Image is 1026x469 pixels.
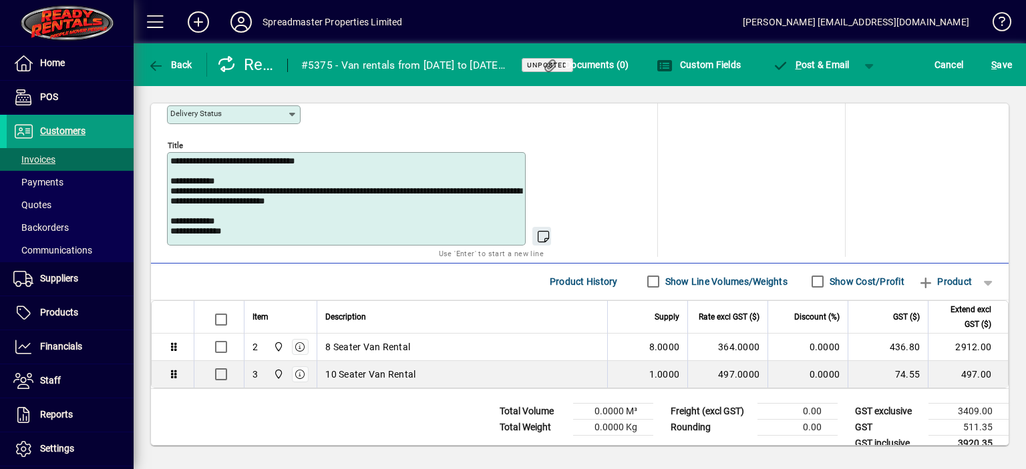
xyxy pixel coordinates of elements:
[848,361,928,388] td: 74.55
[848,435,928,452] td: GST inclusive
[928,435,1009,452] td: 3920.35
[439,246,544,261] mat-hint: Use 'Enter' to start a new line
[13,154,55,165] span: Invoices
[252,310,269,324] span: Item
[170,109,222,118] mat-label: Delivery status
[893,310,920,324] span: GST ($)
[7,47,134,80] a: Home
[544,270,623,294] button: Product History
[134,53,207,77] app-page-header-button: Back
[664,403,757,419] td: Freight (excl GST)
[928,334,1008,361] td: 2912.00
[928,419,1009,435] td: 511.35
[217,54,274,75] div: Recurring Customer Invoice
[931,53,967,77] button: Cancel
[663,275,788,288] label: Show Line Volumes/Weights
[270,367,285,382] span: 965 State Highway 2
[493,403,573,419] td: Total Volume
[991,59,997,70] span: S
[252,340,258,354] div: 2
[657,59,741,70] span: Custom Fields
[991,54,1012,75] span: ave
[493,419,573,435] td: Total Weight
[772,59,850,70] span: ost & Email
[325,368,415,381] span: 10 Seater Van Rental
[252,368,258,381] div: 3
[757,403,838,419] td: 0.00
[696,368,759,381] div: 497.0000
[168,140,183,149] mat-label: Title
[767,361,848,388] td: 0.0000
[13,199,51,210] span: Quotes
[699,310,759,324] span: Rate excl GST ($)
[7,239,134,262] a: Communications
[7,81,134,114] a: POS
[653,53,744,77] button: Custom Fields
[40,91,58,102] span: POS
[550,271,618,292] span: Product History
[765,53,856,77] button: Post & Email
[848,403,928,419] td: GST exclusive
[757,419,838,435] td: 0.00
[7,296,134,330] a: Products
[848,419,928,435] td: GST
[928,403,1009,419] td: 3409.00
[7,216,134,239] a: Backorders
[144,53,196,77] button: Back
[7,148,134,171] a: Invoices
[573,419,653,435] td: 0.0000 Kg
[664,419,757,435] td: Rounding
[527,61,568,69] span: Unposted
[928,361,1008,388] td: 497.00
[325,340,410,354] span: 8 Seater Van Rental
[7,171,134,193] a: Payments
[983,3,1009,46] a: Knowledge Base
[655,310,679,324] span: Supply
[7,432,134,466] a: Settings
[848,334,928,361] td: 436.80
[40,443,74,454] span: Settings
[7,193,134,216] a: Quotes
[13,222,69,233] span: Backorders
[40,57,65,68] span: Home
[988,53,1015,77] button: Save
[767,334,848,361] td: 0.0000
[934,54,964,75] span: Cancel
[325,310,366,324] span: Description
[263,11,402,33] div: Spreadmaster Properties Limited
[743,11,969,33] div: [PERSON_NAME] [EMAIL_ADDRESS][DOMAIN_NAME]
[696,340,759,354] div: 364.0000
[649,340,680,354] span: 8.0000
[270,340,285,354] span: 965 State Highway 2
[936,302,991,332] span: Extend excl GST ($)
[13,177,63,187] span: Payments
[918,271,972,292] span: Product
[148,59,192,70] span: Back
[40,273,78,284] span: Suppliers
[220,10,263,34] button: Profile
[573,403,653,419] td: 0.0000 M³
[40,125,85,136] span: Customers
[7,262,134,296] a: Suppliers
[177,10,220,34] button: Add
[7,398,134,432] a: Reports
[40,341,82,352] span: Financials
[40,409,73,420] span: Reports
[649,368,680,381] span: 1.0000
[539,53,633,77] button: Documents (0)
[301,55,506,76] div: #5375 - Van rentals from [DATE] to [DATE] 8 x 8 Seaters KWN 865 (MA25G), KWY 695 (MA25G), KLM 163...
[7,330,134,364] a: Financials
[827,275,904,288] label: Show Cost/Profit
[40,375,61,386] span: Staff
[40,307,78,318] span: Products
[7,364,134,398] a: Staff
[911,270,979,294] button: Product
[796,59,802,70] span: P
[542,59,629,70] span: Documents (0)
[794,310,840,324] span: Discount (%)
[13,245,92,256] span: Communications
